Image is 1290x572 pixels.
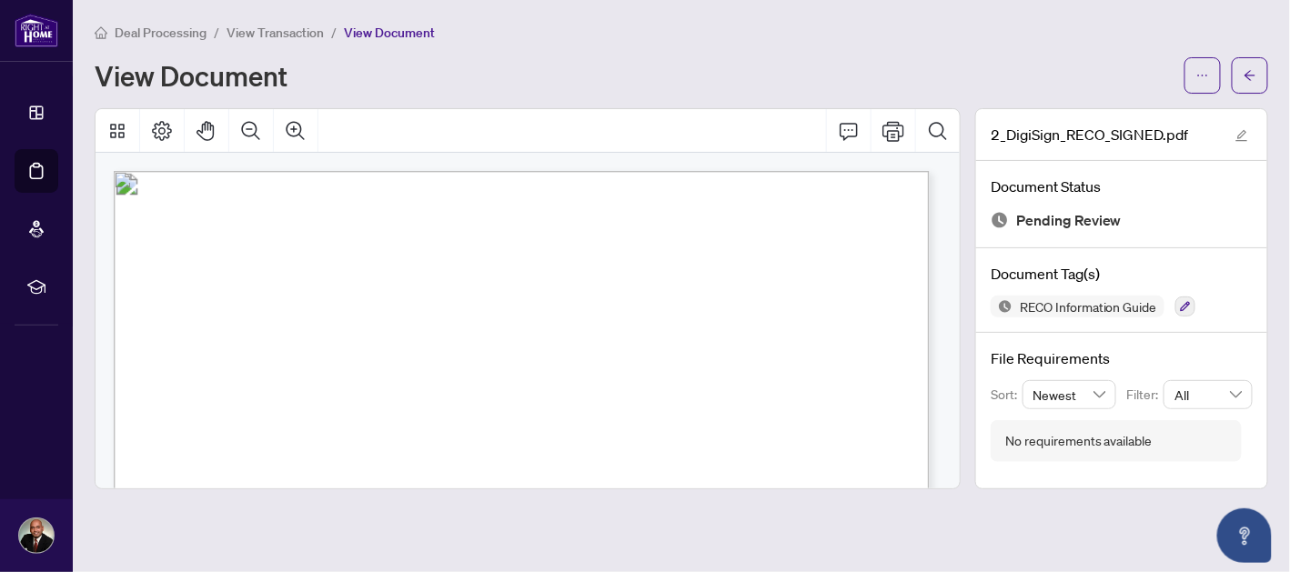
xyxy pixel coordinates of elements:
[1013,300,1164,313] span: RECO Information Guide
[19,518,54,553] img: Profile Icon
[991,124,1189,146] span: 2_DigiSign_RECO_SIGNED.pdf
[344,25,435,41] span: View Document
[1235,129,1248,142] span: edit
[95,26,107,39] span: home
[1033,381,1106,408] span: Newest
[1196,69,1209,82] span: ellipsis
[991,347,1253,369] h4: File Requirements
[227,25,324,41] span: View Transaction
[214,22,219,43] li: /
[1005,431,1153,451] div: No requirements available
[991,385,1023,405] p: Sort:
[991,296,1013,317] img: Status Icon
[331,22,337,43] li: /
[991,176,1253,197] h4: Document Status
[95,61,287,90] h1: View Document
[15,14,58,47] img: logo
[1244,69,1256,82] span: arrow-left
[991,263,1253,285] h4: Document Tag(s)
[1016,208,1122,233] span: Pending Review
[1127,385,1164,405] p: Filter:
[1174,381,1242,408] span: All
[115,25,207,41] span: Deal Processing
[991,211,1009,229] img: Document Status
[1217,508,1272,563] button: Open asap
